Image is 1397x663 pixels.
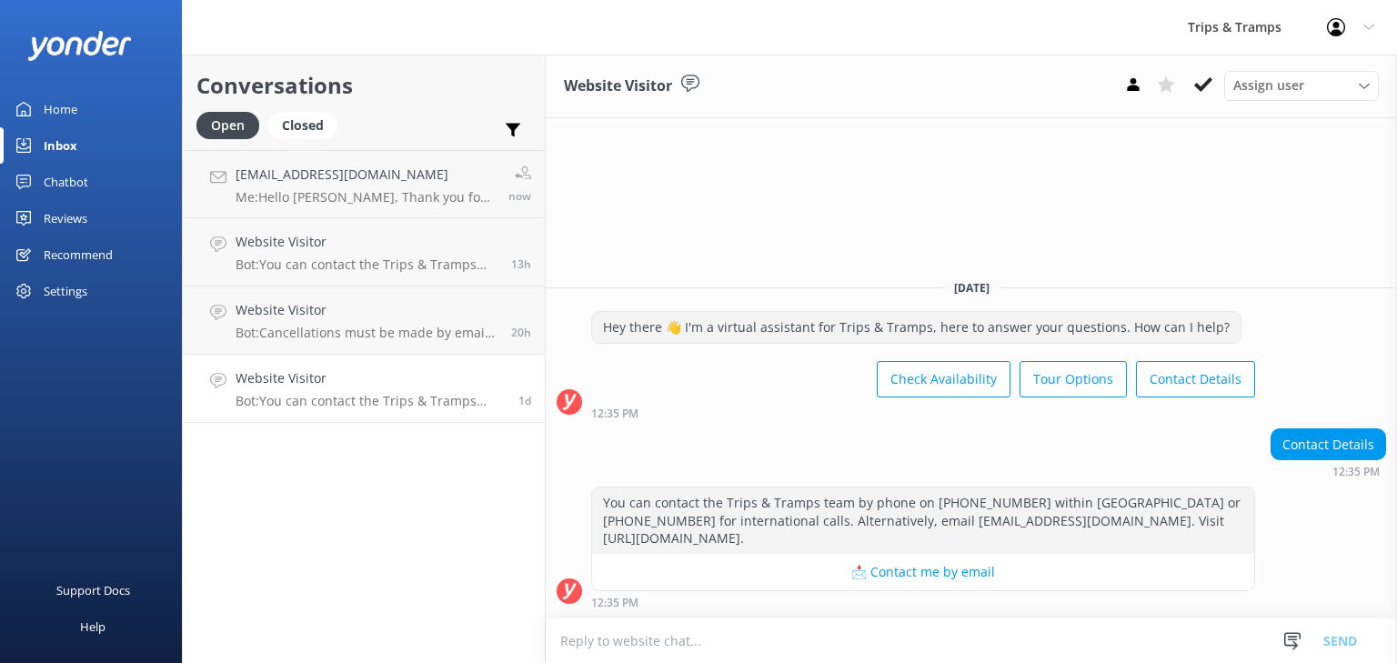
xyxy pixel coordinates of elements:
h4: Website Visitor [236,368,505,388]
a: [EMAIL_ADDRESS][DOMAIN_NAME]Me:Hello [PERSON_NAME], Thank you for your enquiry about joining our ... [183,150,545,218]
h4: Website Visitor [236,300,497,320]
p: Bot: Cancellations must be made by email at least 7 days before your departure to receive a refun... [236,325,497,341]
a: Website VisitorBot:You can contact the Trips & Tramps team by phone on [PHONE_NUMBER] within [GEO... [183,218,545,286]
div: Contact Details [1271,429,1385,460]
div: Chatbot [44,164,88,200]
strong: 12:35 PM [591,408,638,419]
p: Bot: You can contact the Trips & Tramps team by phone on [PHONE_NUMBER] within [GEOGRAPHIC_DATA] ... [236,393,505,409]
button: Tour Options [1020,361,1127,397]
span: Sep 07 2025 05:07pm (UTC +12:00) Pacific/Auckland [511,325,531,340]
img: yonder-white-logo.png [27,31,132,61]
p: Me: Hello [PERSON_NAME], Thank you for your enquiry about joining our Routeburn Track guided walk... [236,189,495,206]
div: Sep 07 2025 12:35pm (UTC +12:00) Pacific/Auckland [1271,465,1386,477]
p: Bot: You can contact the Trips & Tramps team by phone on [PHONE_NUMBER] within [GEOGRAPHIC_DATA] ... [236,256,497,273]
h4: Website Visitor [236,232,497,252]
a: Closed [268,115,347,135]
a: Website VisitorBot:Cancellations must be made by email at least 7 days before your departure to r... [183,286,545,355]
a: Open [196,115,268,135]
div: You can contact the Trips & Tramps team by phone on [PHONE_NUMBER] within [GEOGRAPHIC_DATA] or [P... [592,487,1254,554]
div: Assign User [1224,71,1379,100]
div: Settings [44,273,87,309]
div: Home [44,91,77,127]
strong: 12:35 PM [591,598,638,608]
h4: [EMAIL_ADDRESS][DOMAIN_NAME] [236,165,495,185]
div: Inbox [44,127,77,164]
div: Hey there 👋 I'm a virtual assistant for Trips & Tramps, here to answer your questions. How can I ... [592,312,1241,343]
div: Open [196,112,259,139]
div: Closed [268,112,337,139]
strong: 12:35 PM [1332,467,1380,477]
button: Check Availability [877,361,1010,397]
div: Help [80,608,106,645]
span: Assign user [1233,75,1304,95]
span: Sep 07 2025 11:58pm (UTC +12:00) Pacific/Auckland [511,256,531,272]
a: Website VisitorBot:You can contact the Trips & Tramps team by phone on [PHONE_NUMBER] within [GEO... [183,355,545,423]
div: Support Docs [56,572,130,608]
div: Reviews [44,200,87,236]
div: Sep 07 2025 12:35pm (UTC +12:00) Pacific/Auckland [591,596,1255,608]
button: 📩 Contact me by email [592,554,1254,590]
span: Sep 07 2025 12:35pm (UTC +12:00) Pacific/Auckland [518,393,531,408]
h3: Website Visitor [564,75,672,98]
div: Sep 07 2025 12:35pm (UTC +12:00) Pacific/Auckland [591,407,1255,419]
button: Contact Details [1136,361,1255,397]
span: [DATE] [943,280,1000,296]
span: Sep 08 2025 01:15pm (UTC +12:00) Pacific/Auckland [508,188,531,204]
div: Recommend [44,236,113,273]
h2: Conversations [196,68,531,103]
